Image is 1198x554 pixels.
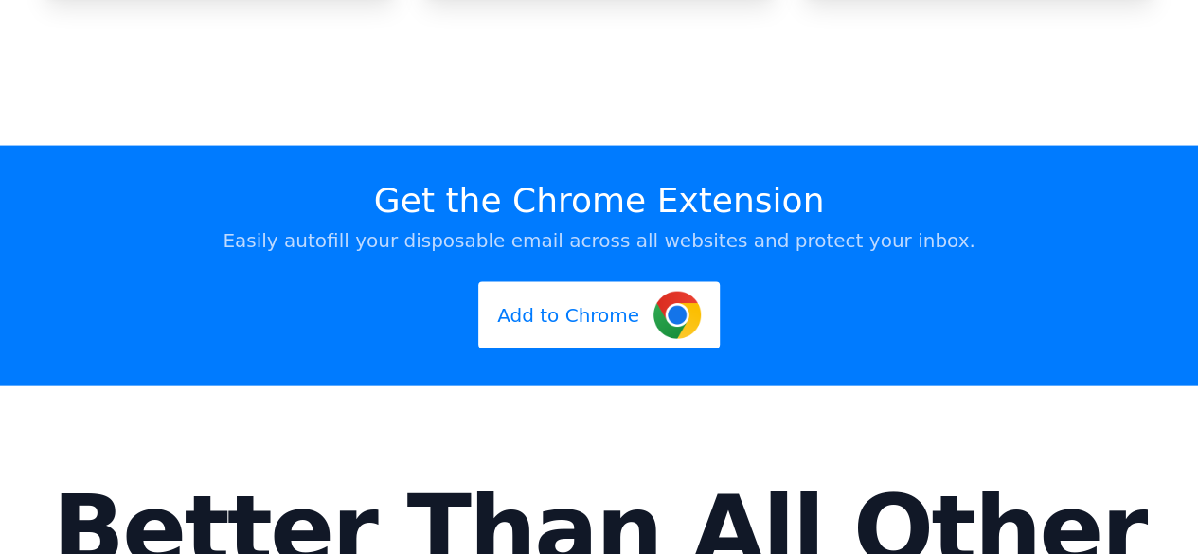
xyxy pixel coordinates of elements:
span: Add to Chrome [497,301,639,330]
h2: Get the Chrome Extension [374,184,825,218]
p: Easily autofill your disposable email across all websites and protect your inbox. [223,227,974,254]
img: Google Chrome Logo [653,292,701,339]
a: Add to Chrome [478,282,720,348]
